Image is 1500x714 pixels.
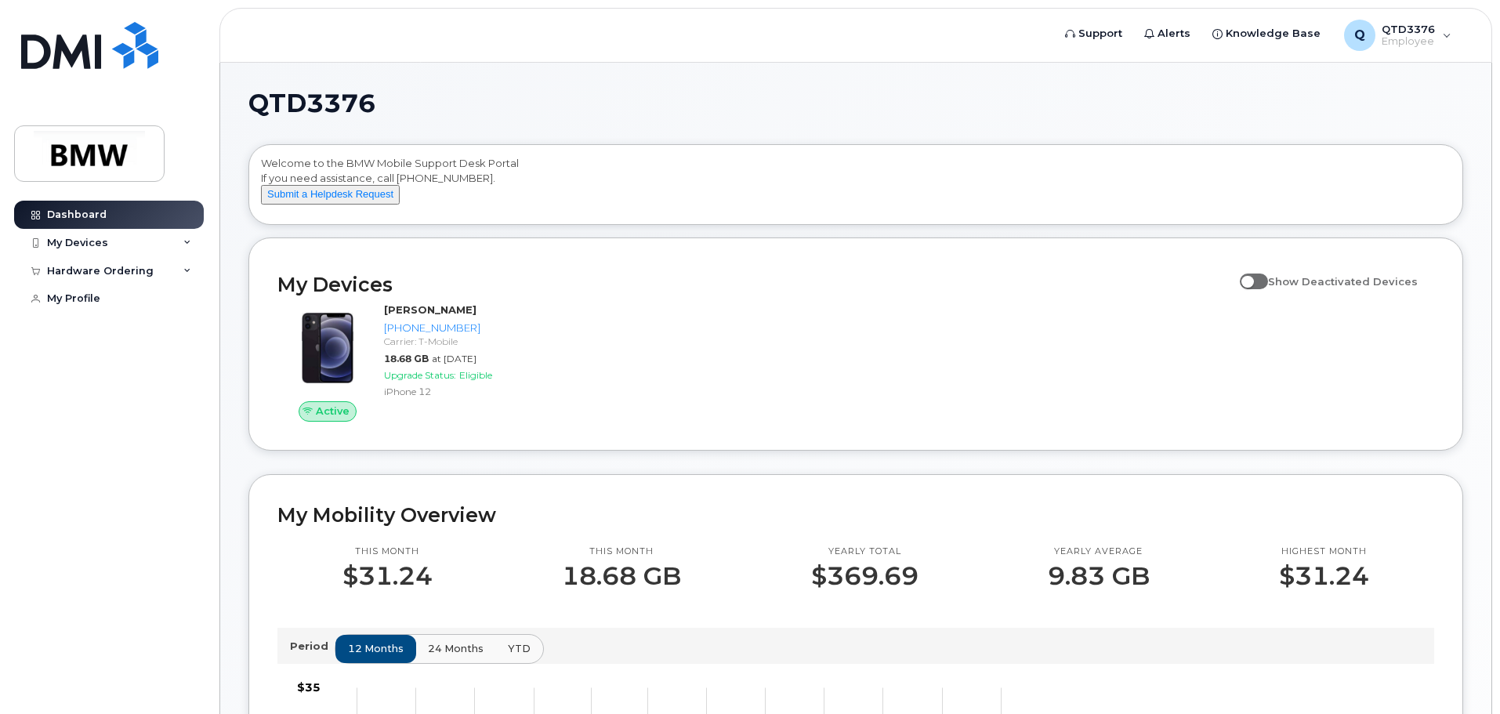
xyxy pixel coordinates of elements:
[1279,562,1369,590] p: $31.24
[562,562,681,590] p: 18.68 GB
[290,310,365,386] img: iPhone_12.jpg
[811,545,918,558] p: Yearly total
[384,385,546,398] div: iPhone 12
[261,187,400,200] a: Submit a Helpdesk Request
[384,321,546,335] div: [PHONE_NUMBER]
[459,369,492,381] span: Eligible
[384,353,429,364] span: 18.68 GB
[261,156,1451,219] div: Welcome to the BMW Mobile Support Desk Portal If you need assistance, call [PHONE_NUMBER].
[384,369,456,381] span: Upgrade Status:
[811,562,918,590] p: $369.69
[277,273,1232,296] h2: My Devices
[1279,545,1369,558] p: Highest month
[248,92,375,115] span: QTD3376
[432,353,476,364] span: at [DATE]
[428,641,484,656] span: 24 months
[342,545,433,558] p: This month
[384,303,476,316] strong: [PERSON_NAME]
[562,545,681,558] p: This month
[1268,275,1418,288] span: Show Deactivated Devices
[508,641,531,656] span: YTD
[297,680,321,694] tspan: $35
[1432,646,1488,702] iframe: Messenger Launcher
[277,303,553,422] a: Active[PERSON_NAME][PHONE_NUMBER]Carrier: T-Mobile18.68 GBat [DATE]Upgrade Status:EligibleiPhone 12
[290,639,335,654] p: Period
[1048,545,1150,558] p: Yearly average
[316,404,350,419] span: Active
[1048,562,1150,590] p: 9.83 GB
[1240,266,1252,279] input: Show Deactivated Devices
[342,562,433,590] p: $31.24
[277,503,1434,527] h2: My Mobility Overview
[261,185,400,205] button: Submit a Helpdesk Request
[384,335,546,348] div: Carrier: T-Mobile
